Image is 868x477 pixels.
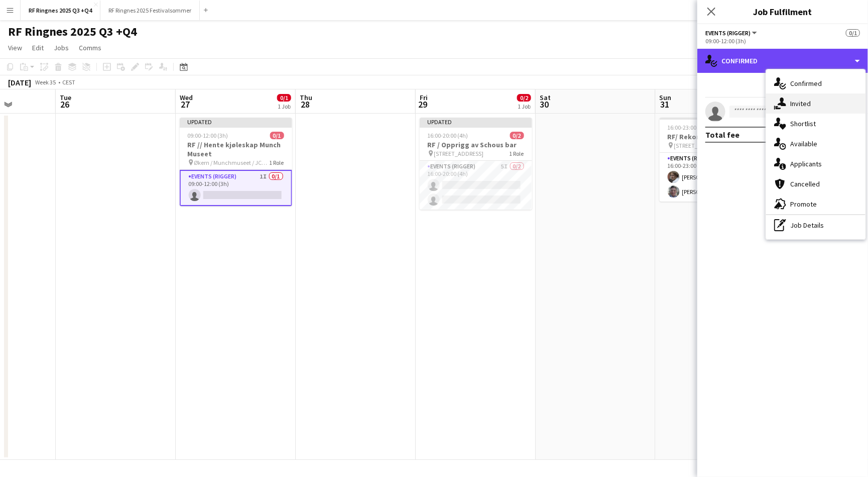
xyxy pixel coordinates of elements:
[180,118,292,126] div: Updated
[766,114,865,134] div: Shortlist
[668,124,708,131] span: 16:00-23:00 (7h)
[180,118,292,206] app-job-card: Updated09:00-12:00 (3h)0/1RF // Hente kjøleskap Munch Museet Økern / Munchmuseet / JCP Lager1 Rol...
[58,99,71,110] span: 26
[705,37,860,45] div: 09:00-12:00 (3h)
[194,159,270,166] span: Økern / Munchmuseet / JCP Lager
[658,99,672,110] span: 31
[60,93,71,102] span: Tue
[766,134,865,154] div: Available
[298,99,312,110] span: 28
[21,1,100,20] button: RF Ringnes 2025 Q3 +Q4
[32,43,44,52] span: Edit
[766,93,865,114] div: Invited
[705,29,759,37] button: Events (Rigger)
[674,142,724,149] span: [STREET_ADDRESS]
[188,132,228,139] span: 09:00-12:00 (3h)
[28,41,48,54] a: Edit
[180,170,292,206] app-card-role: Events (Rigger)1I0/109:00-12:00 (3h)
[180,93,193,102] span: Wed
[75,41,105,54] a: Comms
[434,150,484,157] span: [STREET_ADDRESS]
[180,140,292,158] h3: RF // Hente kjøleskap Munch Museet
[420,93,428,102] span: Fri
[766,194,865,214] div: Promote
[697,5,868,18] h3: Job Fulfilment
[8,77,31,87] div: [DATE]
[270,159,284,166] span: 1 Role
[510,150,524,157] span: 1 Role
[766,154,865,174] div: Applicants
[428,132,468,139] span: 16:00-20:00 (4h)
[518,103,531,110] div: 1 Job
[705,130,739,140] div: Total fee
[705,29,751,37] span: Events (Rigger)
[697,49,868,73] div: Confirmed
[4,41,26,54] a: View
[8,43,22,52] span: View
[766,174,865,194] div: Cancelled
[420,118,532,210] app-job-card: Updated16:00-20:00 (4h)0/2RF / Opprigg av Schous bar [STREET_ADDRESS]1 RoleEvents (Rigger)5I0/216...
[540,93,551,102] span: Sat
[846,29,860,37] span: 0/1
[270,132,284,139] span: 0/1
[277,94,291,102] span: 0/1
[418,99,428,110] span: 29
[766,215,865,235] div: Job Details
[660,93,672,102] span: Sun
[8,24,137,39] h1: RF Ringnes 2025 Q3 +Q4
[50,41,73,54] a: Jobs
[420,161,532,210] app-card-role: Events (Rigger)5I0/216:00-20:00 (4h)
[54,43,69,52] span: Jobs
[660,118,772,202] app-job-card: 16:00-23:00 (7h)2/2RF/ Rekomfesten [STREET_ADDRESS]1 RoleEvents (Rigger)2/216:00-23:00 (7h)[PERSO...
[420,140,532,149] h3: RF / Opprigg av Schous bar
[538,99,551,110] span: 30
[660,153,772,202] app-card-role: Events (Rigger)2/216:00-23:00 (7h)[PERSON_NAME][PERSON_NAME]-Karlsen
[278,103,291,110] div: 1 Job
[510,132,524,139] span: 0/2
[33,78,58,86] span: Week 35
[62,78,75,86] div: CEST
[300,93,312,102] span: Thu
[517,94,531,102] span: 0/2
[660,132,772,141] h3: RF/ Rekomfesten
[420,118,532,126] div: Updated
[766,73,865,93] div: Confirmed
[178,99,193,110] span: 27
[100,1,200,20] button: RF Ringnes 2025 Festivalsommer
[79,43,101,52] span: Comms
